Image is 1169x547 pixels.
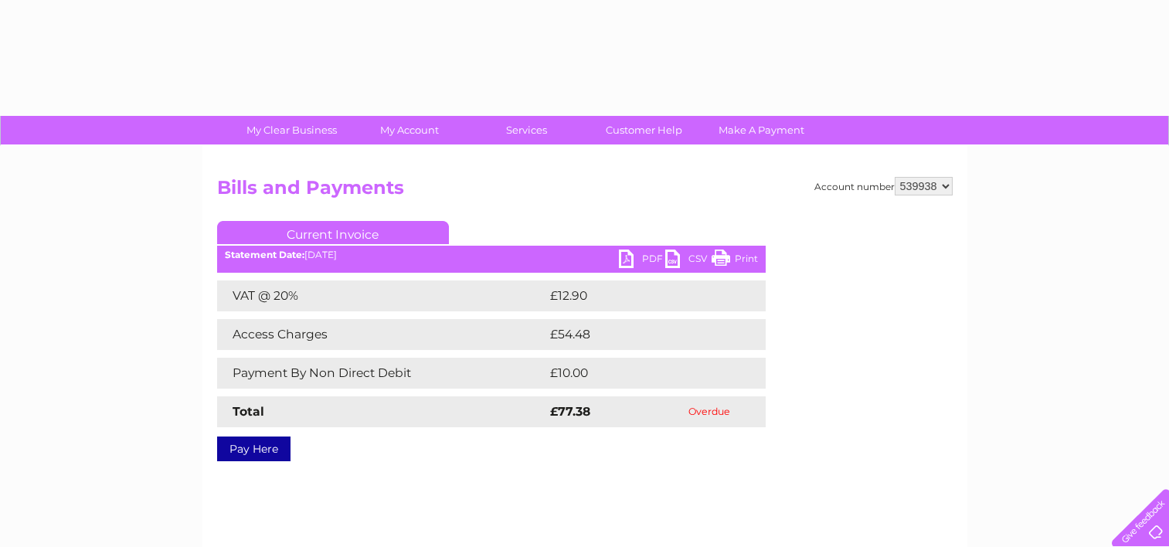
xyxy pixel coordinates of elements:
td: £12.90 [546,280,733,311]
td: £54.48 [546,319,736,350]
a: My Clear Business [228,116,355,144]
a: Pay Here [217,437,291,461]
a: Current Invoice [217,221,449,244]
a: Make A Payment [698,116,825,144]
a: Customer Help [580,116,708,144]
strong: Total [233,404,264,419]
div: [DATE] [217,250,766,260]
strong: £77.38 [550,404,590,419]
td: Payment By Non Direct Debit [217,358,546,389]
h2: Bills and Payments [217,177,953,206]
a: My Account [345,116,473,144]
td: VAT @ 20% [217,280,546,311]
a: PDF [619,250,665,272]
a: CSV [665,250,712,272]
td: £10.00 [546,358,734,389]
a: Print [712,250,758,272]
b: Statement Date: [225,249,304,260]
td: Overdue [654,396,765,427]
td: Access Charges [217,319,546,350]
div: Account number [814,177,953,195]
a: Services [463,116,590,144]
